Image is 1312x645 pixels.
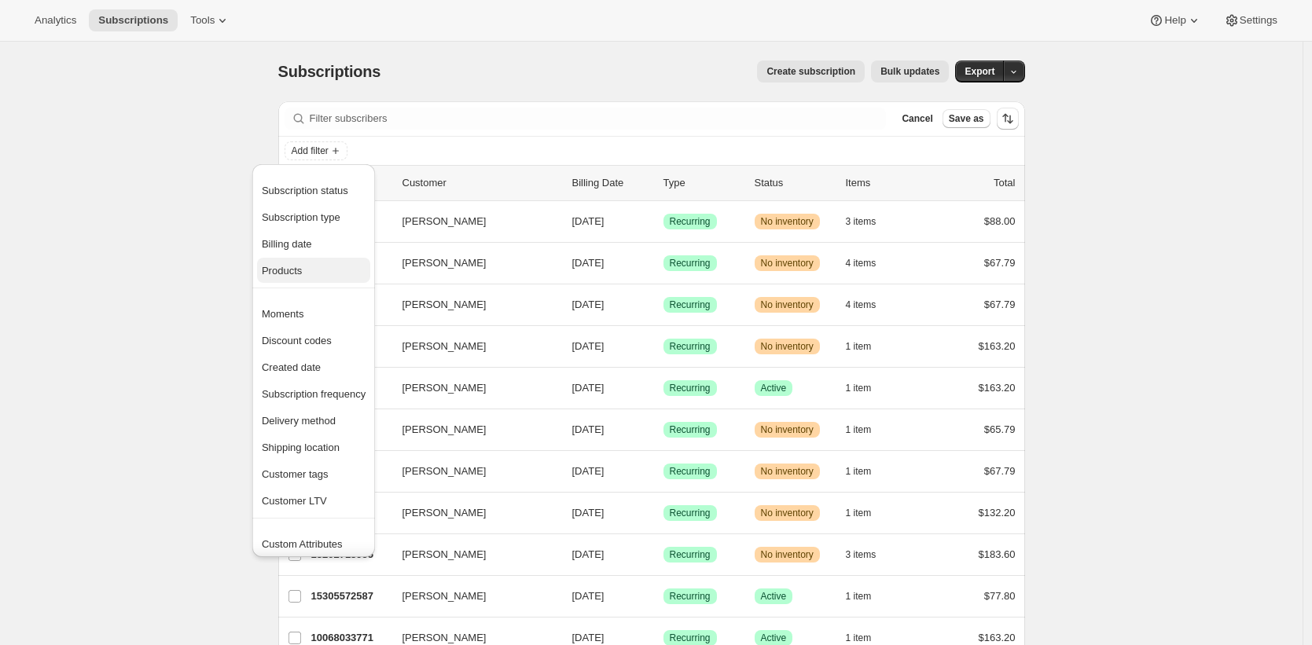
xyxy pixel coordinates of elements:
[984,423,1016,435] span: $65.79
[846,419,889,441] button: 1 item
[880,65,939,78] span: Bulk updates
[846,299,877,311] span: 4 items
[846,257,877,269] span: 4 items
[98,14,168,27] span: Subscriptions
[402,380,487,396] span: [PERSON_NAME]
[402,505,487,521] span: [PERSON_NAME]
[1164,14,1185,27] span: Help
[943,109,990,128] button: Save as
[984,215,1016,227] span: $88.00
[311,175,1016,191] div: IDCustomerBilling DateTypeStatusItemsTotal
[262,415,336,427] span: Delivery method
[846,382,872,394] span: 1 item
[761,382,787,394] span: Active
[761,423,814,436] span: No inventory
[311,294,1016,316] div: 6351126763[PERSON_NAME][DATE]SuccessRecurringWarningNo inventory4 items$67.79
[761,465,814,478] span: No inventory
[670,590,711,603] span: Recurring
[311,252,1016,274] div: 5976391915[PERSON_NAME][DATE]SuccessRecurringWarningNo inventory4 items$67.79
[190,14,215,27] span: Tools
[35,14,76,27] span: Analytics
[670,548,711,561] span: Recurring
[311,377,1016,399] div: 13561561323[PERSON_NAME][DATE]SuccessRecurringSuccessActive1 item$163.20
[25,9,86,31] button: Analytics
[670,632,711,644] span: Recurring
[402,214,487,229] span: [PERSON_NAME]
[393,417,550,442] button: [PERSON_NAME]
[262,495,327,507] span: Customer LTV
[262,388,366,400] span: Subscription frequency
[984,257,1016,269] span: $67.79
[766,65,855,78] span: Create subscription
[846,252,894,274] button: 4 items
[846,340,872,353] span: 1 item
[393,292,550,317] button: [PERSON_NAME]
[670,382,711,394] span: Recurring
[984,590,1016,602] span: $77.80
[979,548,1016,560] span: $183.60
[89,9,178,31] button: Subscriptions
[572,507,605,519] span: [DATE]
[393,542,550,567] button: [PERSON_NAME]
[663,175,742,191] div: Type
[761,632,787,644] span: Active
[311,335,1016,357] div: 6241714411[PERSON_NAME][DATE]SuccessRecurringWarningNo inventory1 item$163.20
[393,584,550,609] button: [PERSON_NAME]
[402,464,487,479] span: [PERSON_NAME]
[979,340,1016,352] span: $163.20
[311,544,1016,566] div: 13202718955[PERSON_NAME][DATE]SuccessRecurringWarningNo inventory3 items$183.60
[846,294,894,316] button: 4 items
[871,60,949,82] button: Bulk updates
[292,145,329,157] span: Add filter
[572,423,605,435] span: [DATE]
[262,361,321,373] span: Created date
[402,339,487,354] span: [PERSON_NAME]
[994,175,1015,191] p: Total
[979,382,1016,394] span: $163.20
[984,465,1016,477] span: $67.79
[895,109,939,128] button: Cancel
[311,419,1016,441] div: 4289888491[PERSON_NAME][DATE]SuccessRecurringWarningNo inventory1 item$65.79
[572,548,605,560] span: [DATE]
[402,255,487,271] span: [PERSON_NAME]
[846,460,889,482] button: 1 item
[761,340,814,353] span: No inventory
[761,548,814,561] span: No inventory
[846,423,872,436] span: 1 item
[761,257,814,269] span: No inventory
[670,215,711,228] span: Recurring
[761,299,814,311] span: No inventory
[310,108,887,130] input: Filter subscribers
[402,588,487,604] span: [PERSON_NAME]
[278,63,381,80] span: Subscriptions
[670,423,711,436] span: Recurring
[984,299,1016,310] span: $67.79
[846,632,872,644] span: 1 item
[311,460,1016,482] div: 4403527915[PERSON_NAME][DATE]SuccessRecurringWarningNo inventory1 item$67.79
[965,65,994,78] span: Export
[262,335,332,346] span: Discount codes
[846,465,872,478] span: 1 item
[311,588,390,604] p: 15305572587
[670,340,711,353] span: Recurring
[572,175,651,191] p: Billing Date
[262,238,312,250] span: Billing date
[670,299,711,311] span: Recurring
[846,590,872,603] span: 1 item
[846,335,889,357] button: 1 item
[979,507,1016,519] span: $132.20
[262,211,340,223] span: Subscription type
[572,299,605,310] span: [DATE]
[262,442,340,453] span: Shipping location
[955,60,1004,82] button: Export
[670,465,711,478] span: Recurring
[761,590,787,603] span: Active
[761,507,814,519] span: No inventory
[262,265,302,277] span: Products
[949,112,984,125] span: Save as
[262,538,343,550] span: Custom Attributes
[846,175,924,191] div: Items
[393,334,550,359] button: [PERSON_NAME]
[846,507,872,519] span: 1 item
[670,507,711,519] span: Recurring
